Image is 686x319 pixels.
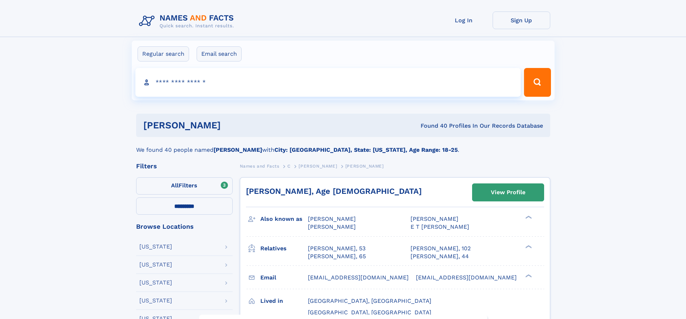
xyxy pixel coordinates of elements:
[143,121,321,130] h1: [PERSON_NAME]
[411,215,458,222] span: [PERSON_NAME]
[136,223,233,230] div: Browse Locations
[260,295,308,307] h3: Lived in
[138,46,189,61] label: Regular search
[308,252,366,260] a: [PERSON_NAME], 65
[136,137,550,154] div: We found 40 people named with .
[320,122,543,130] div: Found 40 Profiles In Our Records Database
[139,262,172,268] div: [US_STATE]
[411,252,469,260] a: [PERSON_NAME], 44
[524,215,532,220] div: ❯
[139,298,172,304] div: [US_STATE]
[246,187,422,196] a: [PERSON_NAME], Age [DEMOGRAPHIC_DATA]
[416,274,517,281] span: [EMAIL_ADDRESS][DOMAIN_NAME]
[136,163,233,169] div: Filters
[299,164,337,169] span: [PERSON_NAME]
[491,184,525,201] div: View Profile
[287,164,291,169] span: C
[287,161,291,170] a: C
[171,182,179,189] span: All
[472,184,544,201] a: View Profile
[240,161,279,170] a: Names and Facts
[136,177,233,195] label: Filters
[524,68,551,97] button: Search Button
[308,245,366,252] a: [PERSON_NAME], 53
[411,223,469,230] span: E T [PERSON_NAME]
[524,273,532,278] div: ❯
[435,12,493,29] a: Log In
[308,274,409,281] span: [EMAIL_ADDRESS][DOMAIN_NAME]
[308,215,356,222] span: [PERSON_NAME]
[308,297,431,304] span: [GEOGRAPHIC_DATA], [GEOGRAPHIC_DATA]
[345,164,384,169] span: [PERSON_NAME]
[308,223,356,230] span: [PERSON_NAME]
[411,245,471,252] a: [PERSON_NAME], 102
[214,146,262,153] b: [PERSON_NAME]
[139,244,172,250] div: [US_STATE]
[524,244,532,249] div: ❯
[308,309,431,316] span: [GEOGRAPHIC_DATA], [GEOGRAPHIC_DATA]
[274,146,458,153] b: City: [GEOGRAPHIC_DATA], State: [US_STATE], Age Range: 18-25
[135,68,521,97] input: search input
[260,213,308,225] h3: Also known as
[139,280,172,286] div: [US_STATE]
[136,12,240,31] img: Logo Names and Facts
[299,161,337,170] a: [PERSON_NAME]
[197,46,242,61] label: Email search
[260,272,308,284] h3: Email
[493,12,550,29] a: Sign Up
[260,242,308,255] h3: Relatives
